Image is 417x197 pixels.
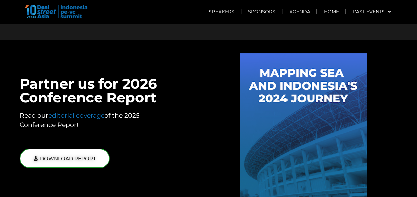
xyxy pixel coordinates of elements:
[202,4,241,19] a: Speakers
[20,149,110,168] a: DOWNLOAD REPORT
[48,112,104,119] a: editorial coverage
[20,77,209,104] h2: Partner us for 2026 Conference Report
[20,111,175,130] p: Read our of the 2025 Conference Report
[40,156,96,161] span: DOWNLOAD REPORT
[241,4,282,19] a: Sponsors
[282,4,316,19] a: Agenda
[346,4,397,19] a: Past Events
[317,4,345,19] a: Home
